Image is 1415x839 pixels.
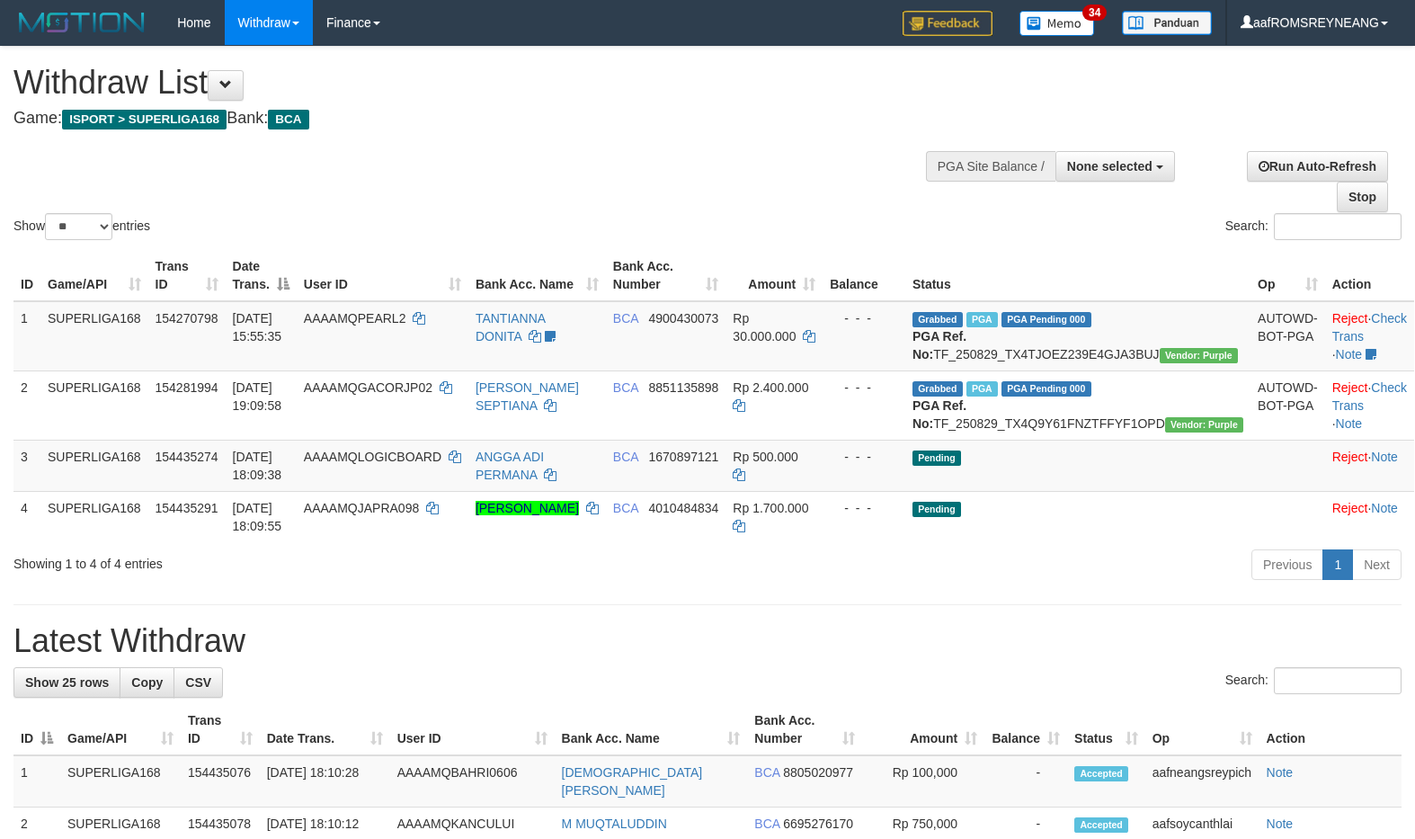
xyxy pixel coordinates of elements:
[1250,301,1325,371] td: AUTOWD-BOT-PGA
[1332,380,1368,395] a: Reject
[181,755,260,808] td: 154435076
[1001,381,1091,397] span: PGA Pending
[233,311,282,344] span: [DATE] 15:55:35
[648,450,718,464] span: Copy 1670897121 to clipboard
[13,667,120,698] a: Show 25 rows
[62,110,227,129] span: ISPORT > SUPERLIGA168
[966,312,998,327] span: Marked by aafmaleo
[148,250,226,301] th: Trans ID: activate to sort column ascending
[60,704,181,755] th: Game/API: activate to sort column ascending
[1337,182,1388,212] a: Stop
[1145,704,1259,755] th: Op: activate to sort column ascending
[613,501,638,515] span: BCA
[613,380,638,395] span: BCA
[156,380,218,395] span: 154281994
[905,301,1250,371] td: TF_250829_TX4TJOEZ239E4GJA3BUJ
[984,704,1067,755] th: Balance: activate to sort column ascending
[390,704,555,755] th: User ID: activate to sort column ascending
[1325,370,1414,440] td: · ·
[648,311,718,326] span: Copy 4900430073 to clipboard
[304,311,406,326] span: AAAAMQPEARL2
[905,370,1250,440] td: TF_250829_TX4Q9Y61FNZTFFYF1OPD
[13,9,150,36] img: MOTION_logo.png
[733,380,808,395] span: Rp 2.400.000
[747,704,861,755] th: Bank Acc. Number: activate to sort column ascending
[468,250,606,301] th: Bank Acc. Name: activate to sort column ascending
[13,65,925,101] h1: Withdraw List
[754,765,779,780] span: BCA
[1082,4,1107,21] span: 34
[555,704,748,755] th: Bank Acc. Name: activate to sort column ascending
[131,675,163,690] span: Copy
[120,667,174,698] a: Copy
[13,440,40,491] td: 3
[1225,667,1402,694] label: Search:
[304,380,432,395] span: AAAAMQGACORJP02
[268,110,308,129] span: BCA
[1332,501,1368,515] a: Reject
[1267,817,1294,831] a: Note
[156,450,218,464] span: 154435274
[1247,151,1388,182] a: Run Auto-Refresh
[260,755,390,808] td: [DATE] 18:10:28
[13,301,40,371] td: 1
[1371,450,1398,464] a: Note
[1274,667,1402,694] input: Search:
[862,755,984,808] td: Rp 100,000
[13,213,150,240] label: Show entries
[1165,417,1243,433] span: Vendor URL: https://trx4.1velocity.biz
[233,501,282,533] span: [DATE] 18:09:55
[1267,765,1294,780] a: Note
[13,370,40,440] td: 2
[476,450,544,482] a: ANGGA ADI PERMANA
[13,623,1402,659] h1: Latest Withdraw
[912,381,963,397] span: Grabbed
[476,311,546,344] a: TANTIANNA DONITA
[733,501,808,515] span: Rp 1.700.000
[476,380,579,413] a: [PERSON_NAME] SEPTIANA
[13,548,576,573] div: Showing 1 to 4 of 4 entries
[304,501,419,515] span: AAAAMQJAPRA098
[830,499,898,517] div: - - -
[1332,311,1368,326] a: Reject
[733,450,797,464] span: Rp 500.000
[181,704,260,755] th: Trans ID: activate to sort column ascending
[606,250,726,301] th: Bank Acc. Number: activate to sort column ascending
[156,311,218,326] span: 154270798
[1019,11,1095,36] img: Button%20Memo.svg
[648,380,718,395] span: Copy 8851135898 to clipboard
[45,213,112,240] select: Showentries
[912,329,966,361] b: PGA Ref. No:
[13,250,40,301] th: ID
[912,312,963,327] span: Grabbed
[1074,766,1128,781] span: Accepted
[926,151,1055,182] div: PGA Site Balance /
[1259,704,1402,755] th: Action
[1325,250,1414,301] th: Action
[233,450,282,482] span: [DATE] 18:09:38
[40,491,148,542] td: SUPERLIGA168
[823,250,905,301] th: Balance
[733,311,796,344] span: Rp 30.000.000
[1160,348,1238,363] span: Vendor URL: https://trx4.1velocity.biz
[13,755,60,808] td: 1
[1352,549,1402,580] a: Next
[1325,491,1414,542] td: ·
[613,450,638,464] span: BCA
[1055,151,1175,182] button: None selected
[1074,817,1128,833] span: Accepted
[754,817,779,831] span: BCA
[1122,11,1212,35] img: panduan.png
[903,11,992,36] img: Feedback.jpg
[1225,213,1402,240] label: Search:
[912,398,966,431] b: PGA Ref. No:
[25,675,109,690] span: Show 25 rows
[1001,312,1091,327] span: PGA Pending
[1332,380,1407,413] a: Check Trans
[13,704,60,755] th: ID: activate to sort column descending
[912,502,961,517] span: Pending
[40,440,148,491] td: SUPERLIGA168
[1145,755,1259,808] td: aafneangsreypich
[830,379,898,397] div: - - -
[1251,549,1323,580] a: Previous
